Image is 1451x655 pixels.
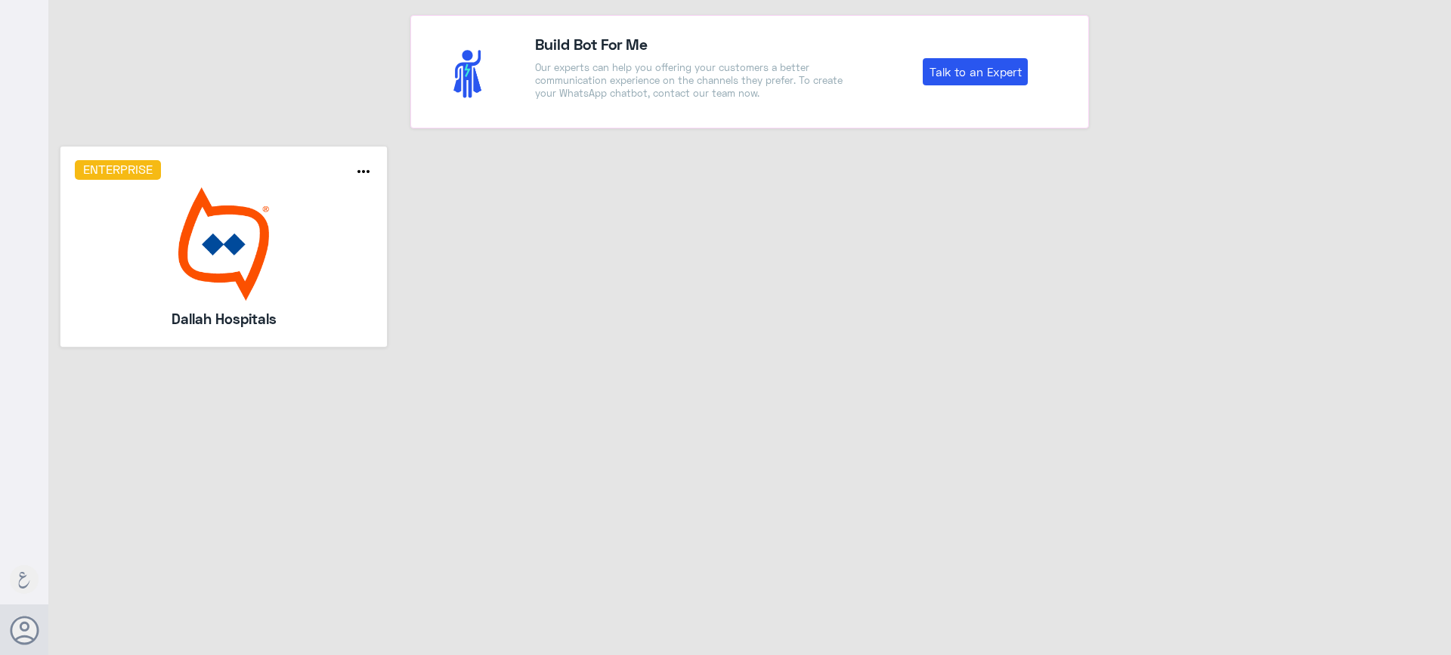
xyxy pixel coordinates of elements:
img: bot image [75,187,373,301]
h5: Dallah Hospitals [115,308,333,329]
button: Avatar [10,616,39,644]
button: more_horiz [354,162,373,184]
h6: Enterprise [75,160,162,180]
a: Talk to an Expert [923,58,1028,85]
p: Our experts can help you offering your customers a better communication experience on the channel... [535,61,851,100]
h4: Build Bot For Me [535,32,851,55]
i: more_horiz [354,162,373,181]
